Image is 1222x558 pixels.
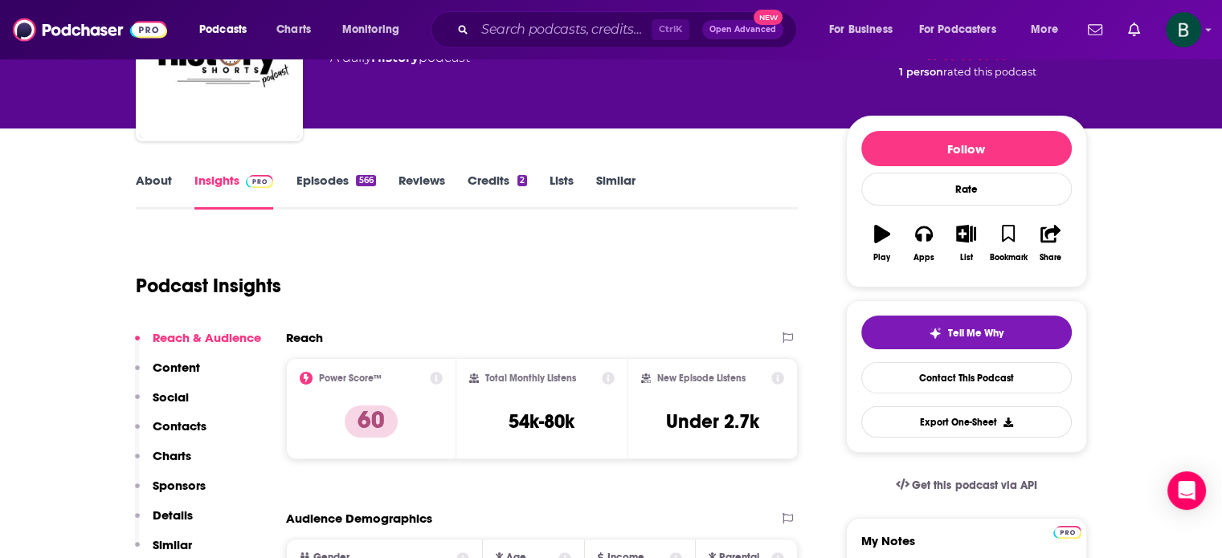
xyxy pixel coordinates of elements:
[829,18,893,41] span: For Business
[136,274,281,298] h1: Podcast Insights
[1020,17,1078,43] button: open menu
[135,418,206,448] button: Contacts
[912,479,1036,492] span: Get this podcast via API
[987,214,1029,272] button: Bookmark
[1166,12,1201,47] button: Show profile menu
[1081,16,1109,43] a: Show notifications dropdown
[266,17,321,43] a: Charts
[468,173,527,210] a: Credits2
[509,409,574,434] h3: 54k-80k
[153,537,192,552] p: Similar
[883,466,1050,505] a: Get this podcast via API
[153,330,261,345] p: Reach & Audience
[1031,18,1058,41] span: More
[1122,16,1146,43] a: Show notifications dropdown
[153,448,191,463] p: Charts
[153,507,193,523] p: Details
[153,360,200,375] p: Content
[135,330,261,360] button: Reach & Audience
[276,18,311,41] span: Charts
[596,173,636,210] a: Similar
[861,173,1072,206] div: Rate
[153,418,206,434] p: Contacts
[652,19,689,40] span: Ctrl K
[666,409,759,434] h3: Under 2.7k
[446,11,812,48] div: Search podcasts, credits, & more...
[136,173,172,210] a: About
[135,360,200,389] button: Content
[342,18,399,41] span: Monitoring
[913,253,934,263] div: Apps
[657,373,746,384] h2: New Episode Listens
[873,253,890,263] div: Play
[909,17,1020,43] button: open menu
[194,173,274,210] a: InsightsPodchaser Pro
[135,478,206,507] button: Sponsors
[861,316,1072,349] button: tell me why sparkleTell Me Why
[960,253,973,263] div: List
[246,175,274,188] img: Podchaser Pro
[345,405,398,438] p: 60
[135,389,189,419] button: Social
[550,173,574,210] a: Lists
[153,478,206,493] p: Sponsors
[1029,214,1071,272] button: Share
[331,17,420,43] button: open menu
[899,66,943,78] span: 1 person
[861,131,1072,166] button: Follow
[818,17,913,43] button: open menu
[188,17,268,43] button: open menu
[989,253,1027,263] div: Bookmark
[1040,253,1061,263] div: Share
[929,327,942,340] img: tell me why sparkle
[861,406,1072,438] button: Export One-Sheet
[286,511,432,526] h2: Audience Demographics
[199,18,247,41] span: Podcasts
[943,66,1036,78] span: rated this podcast
[517,175,527,186] div: 2
[1053,523,1081,539] a: Pro website
[861,362,1072,393] a: Contact This Podcast
[135,507,193,537] button: Details
[485,373,576,384] h2: Total Monthly Listens
[356,175,375,186] div: 566
[903,214,945,272] button: Apps
[754,10,783,25] span: New
[1166,12,1201,47] img: User Profile
[319,373,382,384] h2: Power Score™
[1053,526,1081,539] img: Podchaser Pro
[398,173,445,210] a: Reviews
[286,330,323,345] h2: Reach
[702,20,783,39] button: Open AdvancedNew
[945,214,987,272] button: List
[13,14,167,45] img: Podchaser - Follow, Share and Rate Podcasts
[135,448,191,478] button: Charts
[948,327,1003,340] span: Tell Me Why
[296,173,375,210] a: Episodes566
[709,26,776,34] span: Open Advanced
[153,389,189,405] p: Social
[861,214,903,272] button: Play
[1166,12,1201,47] span: Logged in as betsy46033
[1167,471,1206,510] div: Open Intercom Messenger
[475,17,652,43] input: Search podcasts, credits, & more...
[919,18,996,41] span: For Podcasters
